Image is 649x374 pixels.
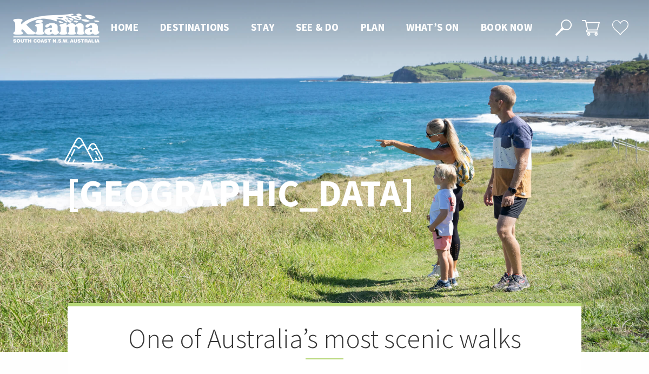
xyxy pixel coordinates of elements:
span: Book now [481,21,532,34]
img: Kiama Logo [13,13,100,43]
span: Plan [361,21,385,34]
nav: Main Menu [100,19,543,37]
span: What’s On [406,21,459,34]
span: Stay [251,21,275,34]
h1: [GEOGRAPHIC_DATA] [67,173,372,214]
span: See & Do [296,21,339,34]
span: Destinations [160,21,229,34]
span: Home [111,21,138,34]
h2: One of Australia’s most scenic walks [122,323,527,359]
